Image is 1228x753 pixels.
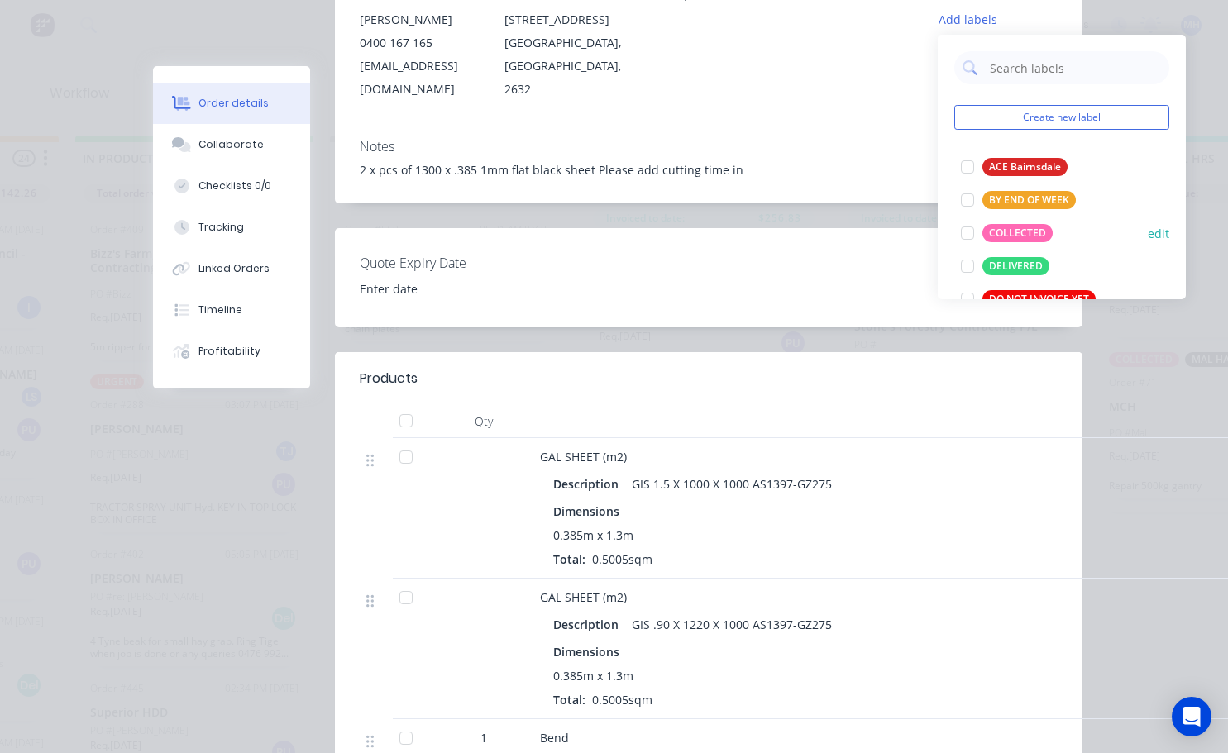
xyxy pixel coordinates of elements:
div: Open Intercom Messenger [1172,697,1211,736]
div: 0400 167 165 [360,31,478,55]
button: Create new label [954,105,1169,130]
div: Profitability [198,344,260,359]
button: ACE Bairnsdale [954,155,1074,179]
label: Quote Expiry Date [360,253,566,273]
div: [STREET_ADDRESS][GEOGRAPHIC_DATA], [GEOGRAPHIC_DATA], 2632 [504,8,623,101]
span: Total: [553,551,585,567]
div: COLLECTED [982,224,1053,242]
div: Checklists 0/0 [198,179,271,193]
button: DO NOT INVOICE YET [954,288,1102,311]
div: GIS 1.5 X 1000 X 1000 AS1397-GZ275 [625,472,839,496]
button: Order details [153,83,310,124]
div: [STREET_ADDRESS] [504,8,623,31]
button: Profitability [153,331,310,372]
input: Search labels [988,51,1161,84]
span: 0.5005sqm [585,692,659,708]
span: 0.385m x 1.3m [553,667,633,684]
span: Dimensions [553,643,619,660]
div: Description [553,612,625,636]
div: [PERSON_NAME] [360,8,478,31]
button: DELIVERED [954,255,1056,278]
button: Collaborate [153,124,310,165]
button: Timeline [153,289,310,331]
div: DELIVERED [982,257,1049,275]
span: 0.385m x 1.3m [553,527,633,544]
div: Description [553,472,625,496]
div: [PERSON_NAME]0400 167 165[EMAIL_ADDRESS][DOMAIN_NAME] [360,8,478,101]
button: edit [1148,225,1169,242]
div: Linked Orders [198,261,270,276]
div: Order details [198,96,269,111]
div: Timeline [198,303,242,317]
button: Checklists 0/0 [153,165,310,207]
span: Total: [553,692,585,708]
div: [GEOGRAPHIC_DATA], [GEOGRAPHIC_DATA], 2632 [504,31,623,101]
span: Dimensions [553,503,619,520]
button: COLLECTED [954,222,1059,245]
button: Tracking [153,207,310,248]
div: Products [360,369,418,388]
span: 1 [480,729,487,746]
span: Bend [540,730,569,746]
div: ACE Bairnsdale [982,158,1068,176]
span: 0.5005sqm [585,551,659,567]
button: Add labels [929,8,1006,31]
button: Linked Orders [153,248,310,289]
div: GIS .90 X 1220 X 1000 AS1397-GZ275 [625,612,839,636]
div: Notes [360,139,1058,155]
span: GAL SHEET (m2) [540,589,627,605]
div: 2 x pcs of 1300 x .385 1mm flat black sheet Please add cutting time in [360,161,1058,179]
div: DO NOT INVOICE YET [982,290,1096,308]
div: Qty [434,405,533,438]
div: Tracking [198,220,244,235]
div: [EMAIL_ADDRESS][DOMAIN_NAME] [360,55,478,101]
div: Collaborate [198,137,264,152]
div: BY END OF WEEK [982,191,1076,209]
button: BY END OF WEEK [954,188,1082,212]
span: GAL SHEET (m2) [540,449,627,465]
input: Enter date [348,277,554,302]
